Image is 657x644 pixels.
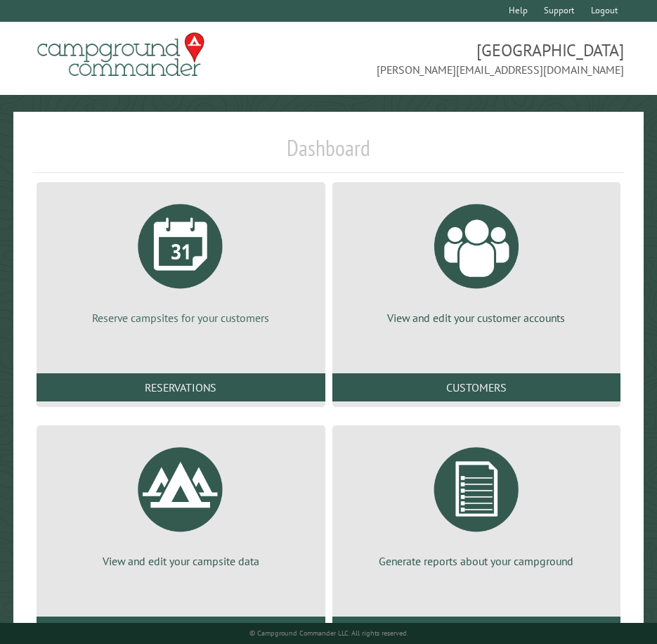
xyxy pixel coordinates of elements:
[33,27,209,82] img: Campground Commander
[349,193,604,326] a: View and edit your customer accounts
[53,193,308,326] a: Reserve campsites for your customers
[329,39,625,78] span: [GEOGRAPHIC_DATA] [PERSON_NAME][EMAIL_ADDRESS][DOMAIN_NAME]
[349,310,604,326] p: View and edit your customer accounts
[53,553,308,569] p: View and edit your campsite data
[53,437,308,569] a: View and edit your campsite data
[349,553,604,569] p: Generate reports about your campground
[37,373,325,401] a: Reservations
[249,629,408,638] small: © Campground Commander LLC. All rights reserved.
[33,134,625,173] h1: Dashboard
[53,310,308,326] p: Reserve campsites for your customers
[349,437,604,569] a: Generate reports about your campground
[332,373,621,401] a: Customers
